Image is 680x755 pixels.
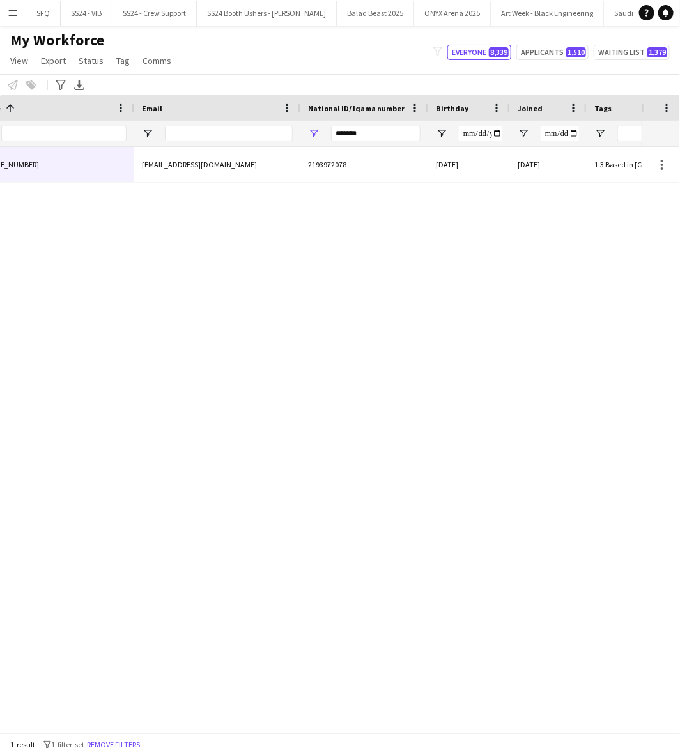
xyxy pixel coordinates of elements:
div: [DATE] [428,147,510,182]
button: Art Week - Black Engineering [491,1,604,26]
span: Tag [116,55,130,66]
span: 8,339 [489,47,509,57]
div: [DATE] [510,147,587,182]
span: Comms [143,55,171,66]
button: ONYX Arena 2025 [414,1,491,26]
span: Birthday [436,103,468,113]
input: Phone Filter Input [1,126,127,141]
span: View [10,55,28,66]
button: SS24 Booth Ushers - [PERSON_NAME] [197,1,337,26]
span: 1,379 [647,47,667,57]
span: Email [142,103,162,113]
input: National ID/ Iqama number Filter Input [331,126,421,141]
button: SS24 - VIB [61,1,112,26]
span: Tags [594,103,612,113]
button: Open Filter Menu [308,128,320,139]
span: National ID/ Iqama number [308,103,405,113]
span: 1,510 [566,47,586,57]
button: SFQ [26,1,61,26]
button: Balad Beast 2025 [337,1,414,26]
input: Birthday Filter Input [459,126,502,141]
input: Tags Filter Input [617,126,656,141]
button: Waiting list1,379 [594,45,670,60]
app-action-btn: Advanced filters [53,77,68,93]
button: SS24 - Crew Support [112,1,197,26]
button: Remove filters [84,738,143,752]
button: Everyone8,339 [447,45,511,60]
button: Applicants1,510 [516,45,589,60]
span: 2193972078 [308,160,346,169]
input: Joined Filter Input [541,126,579,141]
span: 1 filter set [51,740,84,749]
span: Status [79,55,104,66]
span: Export [41,55,66,66]
span: Joined [518,103,543,113]
input: Email Filter Input [165,126,293,141]
a: Status [73,52,109,69]
button: Open Filter Menu [142,128,153,139]
app-action-btn: Export XLSX [72,77,87,93]
div: 1.3 Based in [GEOGRAPHIC_DATA], IN - B1 [587,147,663,182]
a: Export [36,52,71,69]
a: Tag [111,52,135,69]
button: Open Filter Menu [436,128,447,139]
span: My Workforce [10,31,104,50]
button: Open Filter Menu [518,128,529,139]
button: Open Filter Menu [594,128,606,139]
a: Comms [137,52,176,69]
div: [EMAIL_ADDRESS][DOMAIN_NAME] [134,147,300,182]
a: View [5,52,33,69]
